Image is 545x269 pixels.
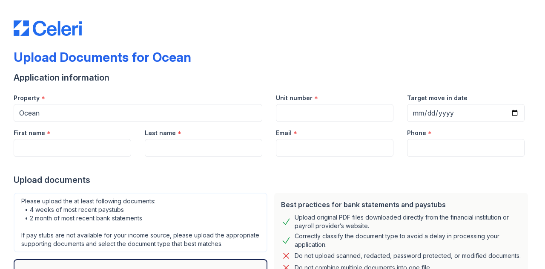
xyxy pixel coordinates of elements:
label: Unit number [276,94,313,102]
label: Phone [407,129,426,137]
div: Application information [14,72,531,84]
div: Upload documents [14,174,531,186]
label: Property [14,94,40,102]
label: Email [276,129,292,137]
div: Upload original PDF files downloaded directly from the financial institution or payroll provider’... [295,213,521,230]
div: Upload Documents for Ocean [14,49,191,65]
img: CE_Logo_Blue-a8612792a0a2168367f1c8372b55b34899dd931a85d93a1a3d3e32e68fde9ad4.png [14,20,82,36]
div: Please upload the at least following documents: • 4 weeks of most recent paystubs • 2 month of mo... [14,193,267,252]
div: Best practices for bank statements and paystubs [281,200,521,210]
label: Last name [145,129,176,137]
label: First name [14,129,45,137]
label: Target move in date [407,94,468,102]
div: Do not upload scanned, redacted, password protected, or modified documents. [295,251,521,261]
div: Correctly classify the document type to avoid a delay in processing your application. [295,232,521,249]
